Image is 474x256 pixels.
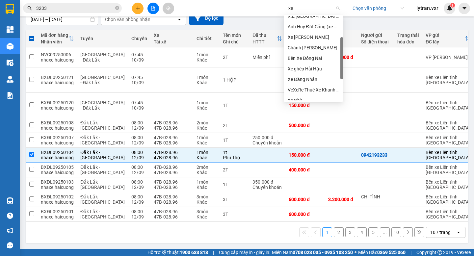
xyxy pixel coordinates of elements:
[459,3,470,14] button: caret-down
[154,140,190,145] div: 47B-028.96
[197,140,216,145] div: Khác
[284,95,343,106] div: Xe Nhà
[252,39,277,44] div: HTTT
[288,86,339,93] div: VeXeRe Thuê Xe Khanh Phong
[41,75,74,80] div: BXĐL09250121
[36,5,114,12] input: Tìm tên, số ĐT hoặc mã đơn
[288,34,339,41] div: Xe [PERSON_NAME]
[7,242,13,248] span: message
[197,214,216,219] div: Khác
[197,185,216,190] div: Khác
[41,105,74,111] div: nhaxe.haicuong
[115,6,119,10] span: close-circle
[154,155,190,160] div: 47B-028.96
[288,23,339,30] div: Anh Huy Đất Cảng (xe khách)
[223,33,246,38] div: Tên món
[197,57,216,63] div: Khác
[41,39,68,44] div: Nhân viên
[426,194,470,205] div: Bến xe Liên tỉnh [GEOGRAPHIC_DATA]
[197,155,216,160] div: Khác
[131,199,147,205] div: 12/09
[450,3,455,8] sup: 1
[154,125,190,131] div: 47B-028.96
[288,65,339,72] div: Xe ghép Hải Hậu
[131,165,147,170] div: 08:00
[154,194,190,199] div: 47B-028.96
[361,194,391,199] div: CHỊ TÌNH
[131,57,147,63] div: 10/09
[461,5,467,11] span: caret-down
[430,229,451,236] div: 10 / trang
[288,55,339,62] div: Bến Xe Đồng Nai
[289,212,322,217] div: 600.000 đ
[197,36,216,41] div: Chi tiết
[197,80,216,85] div: Khác
[223,103,246,108] div: 1T
[426,55,470,60] div: VP [PERSON_NAME]
[377,250,406,255] strong: 0369 525 060
[41,165,74,170] div: BXĐL09250105
[41,100,74,105] div: BXĐL09250120
[456,230,461,235] svg: open
[223,138,246,143] div: 1T
[289,103,322,108] div: 150.000 đ
[197,209,216,214] div: 3 món
[289,152,322,158] div: 150.000 đ
[80,179,125,190] span: Đắk Lắk - [GEOGRAPHIC_DATA]
[131,52,147,57] div: 07:45
[328,197,355,202] div: 3.200.000 đ
[361,152,387,158] div: 0942193233
[41,135,74,140] div: BXĐL09250107
[154,199,190,205] div: 47B-028.96
[426,209,470,219] div: Bến xe Liên tỉnh [GEOGRAPHIC_DATA]
[397,39,419,44] div: hóa đơn
[426,33,465,38] div: VP gửi
[284,85,343,95] div: VeXeRe Thuê Xe Khanh Phong
[154,179,190,185] div: 47B-028.96
[154,39,190,44] div: Tài xế
[411,4,444,12] span: lytran.vxr
[293,250,353,255] strong: 0708 023 035 - 0935 103 250
[154,165,190,170] div: 47B-028.96
[166,6,171,11] span: aim
[41,185,74,190] div: nhaxe.haicuong
[284,42,343,53] div: Chành Xe Ngọc Bảo
[197,125,216,131] div: Khác
[41,214,74,219] div: nhaxe.haicuong
[249,30,285,47] th: Toggle SortBy
[284,64,343,74] div: Xe ghép Hải Hậu
[41,52,74,57] div: NVC09250006
[357,227,367,237] button: 4
[80,135,125,145] span: Đắk Lắk - [GEOGRAPHIC_DATA]
[131,36,147,41] div: Chuyến
[197,194,216,199] div: 3 món
[197,199,216,205] div: Khác
[355,251,356,254] span: ⚪️
[284,53,343,64] div: Bến Xe Đồng Nai
[131,179,147,185] div: 08:00
[41,155,74,160] div: nhaxe.haicuong
[41,199,74,205] div: nhaxe.haicuong
[252,185,282,190] div: Chuyển khoản
[223,167,246,172] div: 2T
[197,105,216,111] div: Khác
[447,5,453,11] img: icon-new-feature
[80,165,125,175] span: Đắk Lắk - [GEOGRAPHIC_DATA]
[154,150,190,155] div: 47B-028.96
[41,57,74,63] div: nhaxe.haicuong
[147,249,208,256] span: Hỗ trợ kỹ thuật:
[132,3,144,14] button: plus
[288,76,339,83] div: Xe Đăng Nhân
[397,33,419,38] div: Trạng thái
[426,165,470,175] div: Bến xe Liên tỉnh [GEOGRAPHIC_DATA]
[41,120,74,125] div: BXĐL09250108
[426,179,470,190] div: Bến xe Liên tỉnh [GEOGRAPHIC_DATA]
[41,170,74,175] div: nhaxe.haicuong
[289,123,322,128] div: 500.000 đ
[197,135,216,140] div: 1 món
[451,3,454,8] span: 1
[80,52,125,63] span: [GEOGRAPHIC_DATA] - Đăk Lắk
[252,55,282,60] div: Miễn phí
[288,97,339,104] div: Xe Nhà
[322,227,332,237] button: 1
